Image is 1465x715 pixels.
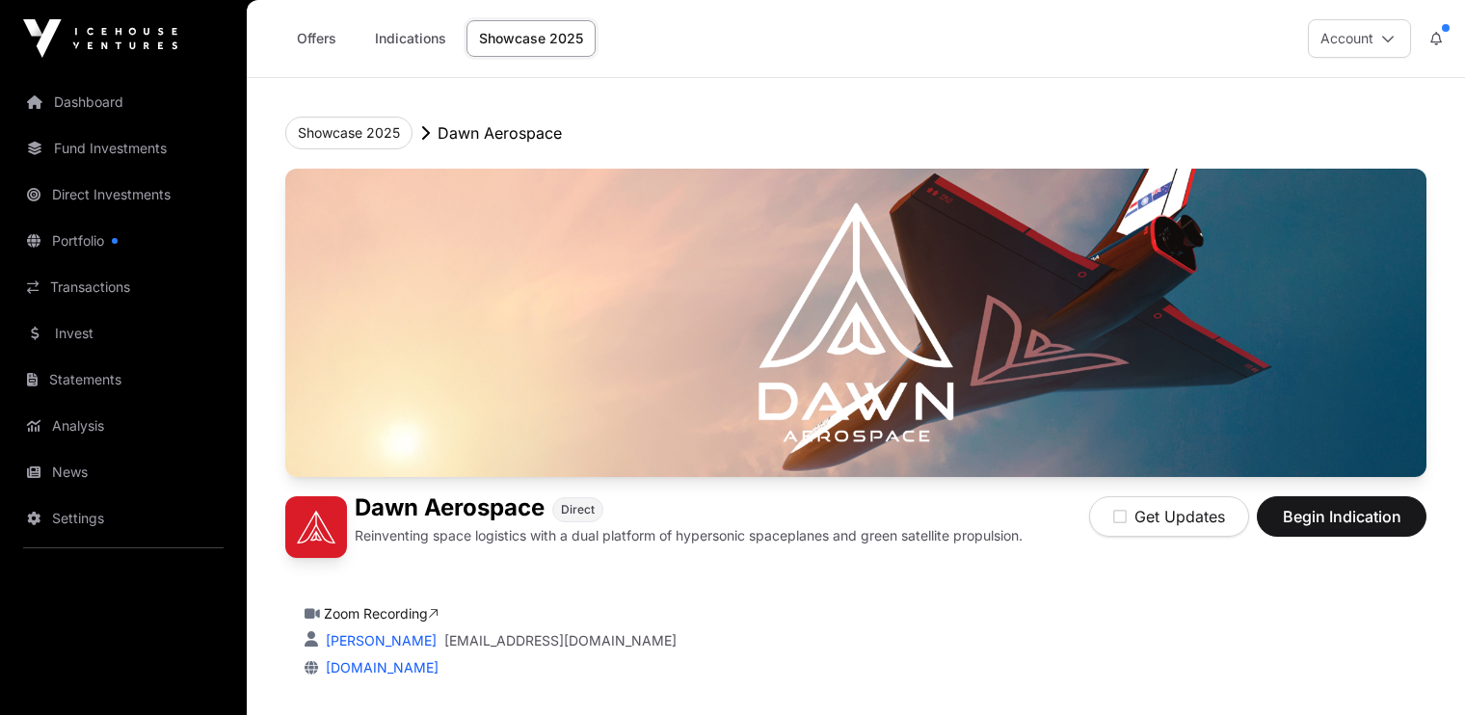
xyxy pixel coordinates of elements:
[15,312,231,355] a: Invest
[285,117,413,149] button: Showcase 2025
[15,497,231,540] a: Settings
[15,127,231,170] a: Fund Investments
[324,605,439,622] a: Zoom Recording
[15,266,231,308] a: Transactions
[318,659,439,675] a: [DOMAIN_NAME]
[15,173,231,216] a: Direct Investments
[15,405,231,447] a: Analysis
[1308,19,1411,58] button: Account
[444,631,677,650] a: [EMAIL_ADDRESS][DOMAIN_NAME]
[15,220,231,262] a: Portfolio
[1257,516,1426,535] a: Begin Indication
[322,632,437,649] a: [PERSON_NAME]
[285,496,347,558] img: Dawn Aerospace
[23,19,177,58] img: Icehouse Ventures Logo
[15,358,231,401] a: Statements
[355,496,545,522] h1: Dawn Aerospace
[1281,505,1402,528] span: Begin Indication
[438,121,562,145] p: Dawn Aerospace
[278,20,355,57] a: Offers
[1369,622,1465,715] iframe: Chat Widget
[355,526,1023,545] p: Reinventing space logistics with a dual platform of hypersonic spaceplanes and green satellite pr...
[15,451,231,493] a: News
[1257,496,1426,537] button: Begin Indication
[285,169,1426,477] img: Dawn Aerospace
[362,20,459,57] a: Indications
[1089,496,1249,537] button: Get Updates
[15,81,231,123] a: Dashboard
[466,20,596,57] a: Showcase 2025
[561,502,595,517] span: Direct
